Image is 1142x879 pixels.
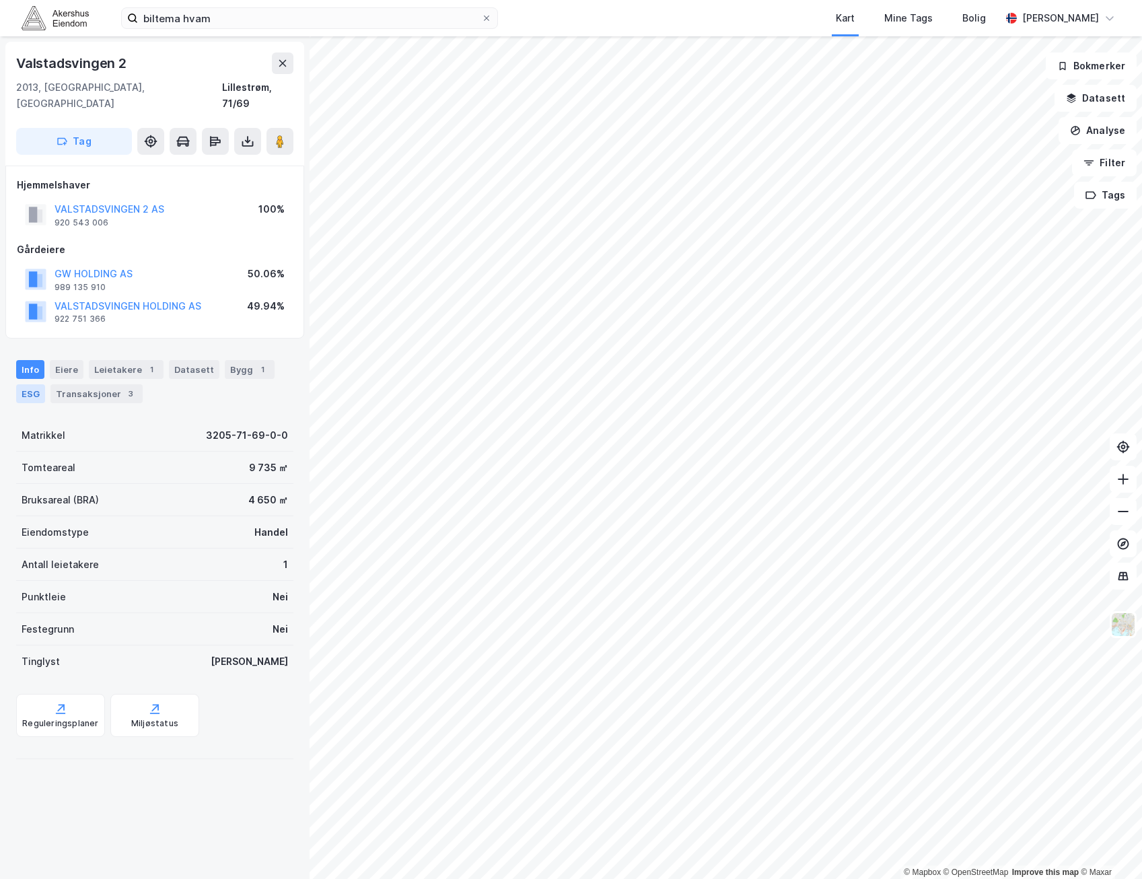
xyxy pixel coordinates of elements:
div: Kontrollprogram for chat [1075,814,1142,879]
div: 3 [124,387,137,400]
div: Hjemmelshaver [17,177,293,193]
div: [PERSON_NAME] [1022,10,1099,26]
div: Leietakere [89,360,164,379]
div: Lillestrøm, 71/69 [222,79,293,112]
button: Filter [1072,149,1137,176]
div: 49.94% [247,298,285,314]
button: Bokmerker [1046,52,1137,79]
div: 1 [283,557,288,573]
div: 1 [256,363,269,376]
div: Miljøstatus [131,718,178,729]
iframe: Chat Widget [1075,814,1142,879]
div: Punktleie [22,589,66,605]
div: 920 543 006 [55,217,108,228]
button: Datasett [1055,85,1137,112]
div: Kart [836,10,855,26]
div: ESG [16,384,45,403]
a: OpenStreetMap [943,868,1009,877]
img: Z [1110,612,1136,637]
div: Matrikkel [22,427,65,444]
div: Handel [254,524,288,540]
div: 2013, [GEOGRAPHIC_DATA], [GEOGRAPHIC_DATA] [16,79,222,112]
div: Tomteareal [22,460,75,476]
div: Datasett [169,360,219,379]
div: Transaksjoner [50,384,143,403]
img: akershus-eiendom-logo.9091f326c980b4bce74ccdd9f866810c.svg [22,6,89,30]
div: Reguleringsplaner [22,718,98,729]
div: 100% [258,201,285,217]
div: Valstadsvingen 2 [16,52,129,74]
div: Bygg [225,360,275,379]
a: Mapbox [904,868,941,877]
div: [PERSON_NAME] [211,654,288,670]
div: Mine Tags [884,10,933,26]
div: 922 751 366 [55,314,106,324]
div: Tinglyst [22,654,60,670]
div: Bruksareal (BRA) [22,492,99,508]
div: Eiere [50,360,83,379]
div: Eiendomstype [22,524,89,540]
div: Info [16,360,44,379]
div: Nei [273,621,288,637]
div: 3205-71-69-0-0 [206,427,288,444]
button: Analyse [1059,117,1137,144]
a: Improve this map [1012,868,1079,877]
div: 50.06% [248,266,285,282]
button: Tags [1074,182,1137,209]
div: 9 735 ㎡ [249,460,288,476]
div: Nei [273,589,288,605]
div: 989 135 910 [55,282,106,293]
div: Antall leietakere [22,557,99,573]
div: Gårdeiere [17,242,293,258]
button: Tag [16,128,132,155]
div: Bolig [962,10,986,26]
div: 4 650 ㎡ [248,492,288,508]
input: Søk på adresse, matrikkel, gårdeiere, leietakere eller personer [138,8,481,28]
div: 1 [145,363,158,376]
div: Festegrunn [22,621,74,637]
